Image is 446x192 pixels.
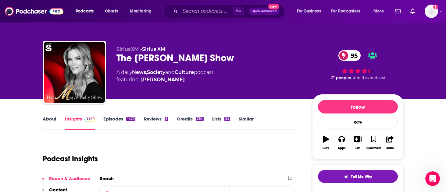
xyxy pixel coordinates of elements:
[433,5,438,9] svg: Add a profile image
[331,75,350,80] span: 21 people
[408,6,417,16] a: Show notifications dropdown
[65,116,95,130] a: InsightsPodchaser Pro
[5,5,63,17] img: Podchaser - Follow, Share and Rate Podcasts
[425,5,438,18] button: Show profile menu
[103,116,135,130] a: Episodes1479
[369,6,391,16] button: open menu
[84,117,95,122] img: Podchaser Pro
[140,46,165,52] span: •
[252,10,277,13] span: Open Advanced
[382,132,398,154] button: Share
[318,132,334,154] button: Play
[132,69,146,75] a: News
[126,117,135,121] div: 1479
[165,69,175,75] span: and
[318,100,398,113] button: Follow
[425,5,438,18] img: User Profile
[71,6,102,16] button: open menu
[147,69,165,75] a: Society
[350,75,385,80] span: rated this podcast
[100,176,114,181] h2: Reach
[116,46,139,52] span: SiriusXM
[350,132,366,154] button: List
[318,116,398,128] div: Rate
[126,6,159,16] button: open menu
[130,7,152,16] span: Monitoring
[268,4,279,9] span: New
[212,116,230,130] a: Lists24
[105,7,118,16] span: Charts
[366,132,382,154] button: Bookmark
[351,174,372,179] span: Tell Me Why
[116,76,213,83] span: featuring
[334,132,350,154] button: Apps
[180,6,233,16] input: Search podcasts, credits, & more...
[142,46,165,52] a: Sirius XM
[196,117,203,121] div: 730
[101,6,122,16] a: Charts
[318,170,398,183] button: tell me why sparkleTell Me Why
[425,171,440,186] iframe: Intercom live chat
[331,7,360,16] span: For Podcasters
[327,6,369,16] button: open menu
[169,4,291,18] div: Search podcasts, credits, & more...
[249,8,280,15] button: Open AdvancedNew
[224,117,230,121] div: 24
[165,117,168,121] div: 5
[146,69,147,75] span: ,
[233,7,244,15] span: ⌘ K
[177,116,203,130] a: Credits730
[144,116,168,130] a: Reviews5
[42,176,90,187] button: Reach & Audience
[312,46,404,84] div: 95 21 peoplerated this podcast
[344,50,361,61] span: 95
[355,146,360,150] div: List
[175,69,194,75] a: Culture
[338,50,361,61] a: 95
[44,42,105,103] img: The Megyn Kelly Show
[344,174,348,179] img: tell me why sparkle
[116,69,213,83] div: A daily podcast
[338,146,346,150] div: Apps
[323,146,329,150] div: Play
[297,7,321,16] span: For Business
[386,146,394,150] div: Share
[373,7,384,16] span: More
[141,76,185,83] a: Megyn Kelly
[43,116,56,130] a: About
[366,146,381,150] div: Bookmark
[393,6,403,16] a: Show notifications dropdown
[49,176,90,181] p: Reach & Audience
[425,5,438,18] span: Logged in as Christina1234
[239,116,254,130] a: Similar
[293,6,329,16] button: open menu
[43,154,98,163] h1: Podcast Insights
[76,7,94,16] span: Podcasts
